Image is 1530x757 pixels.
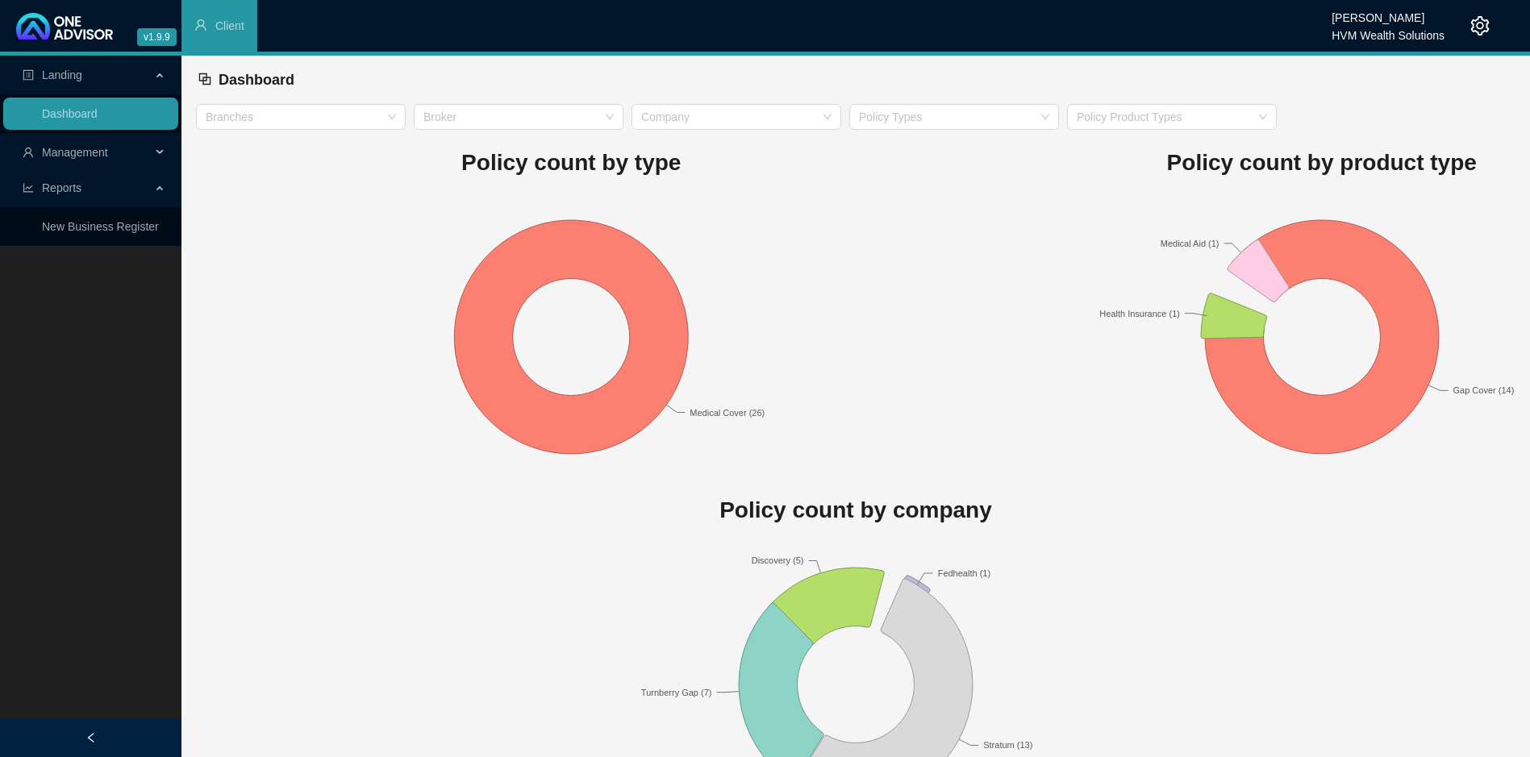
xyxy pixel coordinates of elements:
[1332,4,1445,22] div: [PERSON_NAME]
[42,146,108,159] span: Management
[42,220,159,233] a: New Business Register
[198,72,212,86] span: block
[938,568,990,578] text: Fedhealth (1)
[215,19,244,32] span: Client
[641,688,712,697] text: Turnberry Gap (7)
[752,555,804,565] text: Discovery (5)
[196,145,947,181] h1: Policy count by type
[219,72,294,88] span: Dashboard
[1160,238,1219,247] text: Medical Aid (1)
[23,69,34,81] span: profile
[983,740,1032,750] text: Stratum (13)
[196,493,1515,528] h1: Policy count by company
[137,28,177,46] span: v1.9.9
[1470,16,1490,35] span: setting
[1332,22,1445,40] div: HVM Wealth Solutions
[1453,385,1514,395] text: Gap Cover (14)
[1099,308,1180,318] text: Health Insurance (1)
[85,732,97,743] span: left
[42,181,81,194] span: Reports
[23,147,34,158] span: user
[16,13,113,40] img: 2df55531c6924b55f21c4cf5d4484680-logo-light.svg
[23,182,34,193] span: line-chart
[690,407,765,417] text: Medical Cover (26)
[194,19,207,31] span: user
[42,107,98,120] a: Dashboard
[42,69,82,81] span: Landing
